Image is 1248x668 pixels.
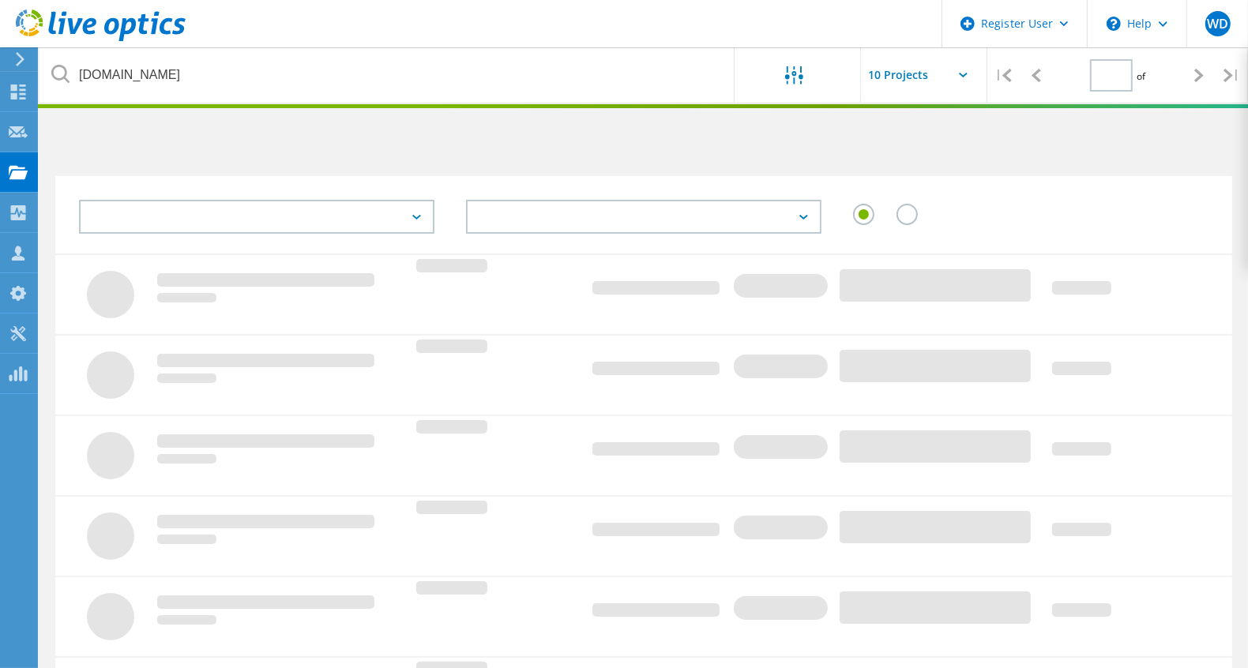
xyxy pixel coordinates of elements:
div: | [987,47,1020,103]
input: undefined [39,47,735,103]
span: WD [1207,17,1228,30]
span: of [1137,69,1145,83]
a: Live Optics Dashboard [16,33,186,44]
svg: \n [1107,17,1121,31]
div: | [1216,47,1248,103]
